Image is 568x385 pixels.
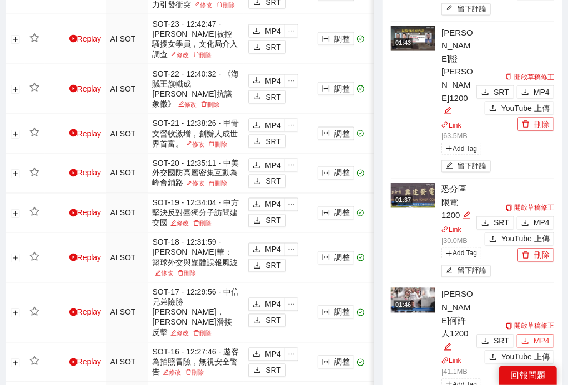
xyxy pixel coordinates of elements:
[489,353,497,362] span: upload
[248,314,286,327] button: downloadSRT
[506,323,512,330] span: copy
[11,36,19,44] button: 展開行
[521,88,529,97] span: download
[265,175,281,188] span: SRT
[318,32,354,45] button: column-width調整
[394,301,413,310] div: 01:46
[207,141,229,148] a: 刪除
[248,214,286,227] button: downloadSRT
[193,330,199,336] span: delete
[285,198,298,211] button: ellipsis
[285,119,298,132] button: ellipsis
[69,308,77,316] span: play-circle
[534,335,550,347] span: MP4
[170,52,177,58] span: edit
[285,159,298,172] button: ellipsis
[265,199,281,211] span: MP4
[521,337,529,346] span: download
[285,74,298,88] button: ellipsis
[485,351,554,364] button: uploadYouTube 上傳
[494,86,509,98] span: SRT
[318,356,354,369] button: column-width調整
[285,121,298,129] span: ellipsis
[11,254,19,263] button: 展開行
[194,2,200,8] span: edit
[506,322,554,330] a: 開啟草稿修正
[265,135,281,148] span: SRT
[357,85,364,93] span: check-circle
[253,366,261,375] span: download
[322,254,330,262] span: column-width
[534,217,550,229] span: MP4
[170,220,177,226] span: edit
[29,128,39,138] span: star
[153,69,240,109] div: SOT-22 - 12:40:32 - 《海賊王旗幟成[PERSON_NAME]抗議象徵》
[176,101,199,108] a: 修改
[506,74,512,80] span: copy
[253,93,261,102] span: download
[29,356,39,366] span: star
[394,196,413,205] div: 01:37
[193,52,199,58] span: delete
[318,166,354,180] button: column-width調整
[153,347,240,378] div: SOT-16 - 12:27:46 - 遊客為拍照冒險，無視安全警告
[178,101,184,107] span: edit
[394,38,413,48] div: 01:43
[285,298,298,311] button: ellipsis
[357,210,364,217] span: check-circle
[69,129,77,137] span: play-circle
[191,220,214,227] a: 刪除
[178,270,184,276] span: delete
[168,220,191,227] a: 修改
[265,91,281,103] span: SRT
[69,84,102,93] a: Replay
[69,254,102,262] a: Replay
[481,219,489,228] span: download
[248,90,286,104] button: downloadSRT
[265,298,281,311] span: MP4
[522,251,530,260] span: delete
[441,143,481,155] span: Add Tag
[11,309,19,318] button: 展開行
[248,198,285,211] button: downloadMP4
[391,26,435,51] img: 7f447797-bbb1-4c26-8166-75ed87569d48.jpg
[11,170,19,179] button: 展開行
[29,252,39,262] span: star
[253,317,261,326] span: download
[253,121,260,130] span: download
[168,52,191,58] a: 修改
[489,104,497,113] span: upload
[248,348,285,361] button: downloadMP4
[248,135,286,148] button: downloadSRT
[253,43,261,52] span: download
[209,141,215,147] span: delete
[248,243,285,256] button: downloadMP4
[285,351,298,358] span: ellipsis
[253,262,261,271] span: download
[476,85,514,99] button: downloadSRT
[494,335,509,347] span: SRT
[534,86,550,98] span: MP4
[163,369,169,376] span: edit
[485,232,554,246] button: uploadYouTube 上傳
[285,161,298,169] span: ellipsis
[265,119,281,131] span: MP4
[441,247,481,260] span: Add Tag
[265,260,281,272] span: SRT
[186,141,192,147] span: edit
[110,207,144,219] div: AI SOT
[214,2,237,8] a: 刪除
[318,82,354,95] button: column-width調整
[322,35,330,44] span: column-width
[476,335,514,348] button: downloadSRT
[285,77,298,85] span: ellipsis
[441,225,474,247] p: | 30.0 MB
[463,211,471,220] span: edit
[265,315,281,327] span: SRT
[357,359,364,366] span: check-circle
[522,120,530,129] span: delete
[29,168,39,178] span: star
[248,298,285,311] button: downloadMP4
[441,3,491,16] button: edit留下評論
[155,270,161,276] span: edit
